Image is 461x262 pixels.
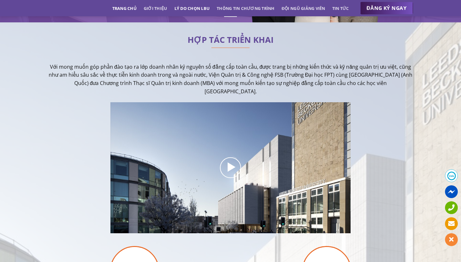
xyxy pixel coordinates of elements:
[367,4,407,12] span: ĐĂNG KÝ NGAY
[48,37,413,43] h2: HỢP TÁC TRIỂN KHAI
[144,3,167,14] a: Giới thiệu
[112,3,137,14] a: Trang chủ
[282,3,325,14] a: Đội ngũ giảng viên
[174,3,210,14] a: Lý do chọn LBU
[360,2,413,15] a: ĐĂNG KÝ NGAY
[217,3,275,14] a: Thông tin chương trình
[48,63,413,96] p: Với mong muốn góp phần đào tạo ra lớp doanh nhân kỷ nguyên số đẳng cấp toàn cầu, được trang bị nh...
[332,3,349,14] a: Tin tức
